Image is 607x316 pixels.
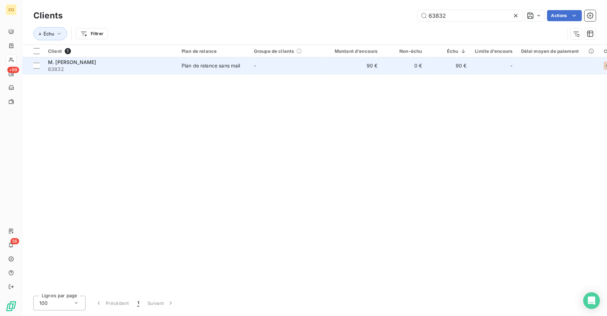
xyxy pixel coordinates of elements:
[254,63,256,68] span: -
[10,238,19,244] span: 56
[547,10,582,21] button: Actions
[133,296,143,310] button: 1
[33,9,63,22] h3: Clients
[583,292,600,309] div: Open Intercom Messenger
[326,48,378,54] div: Montant d'encours
[182,48,246,54] div: Plan de relance
[254,48,294,54] span: Groupe de clients
[322,57,382,74] td: 90 €
[33,27,67,40] button: Échu
[137,300,139,307] span: 1
[143,296,178,310] button: Suivant
[382,57,426,74] td: 0 €
[386,48,422,54] div: Non-échu
[521,48,596,54] div: Délai moyen de paiement
[43,31,54,37] span: Échu
[7,67,19,73] span: +99
[511,62,513,69] span: -
[48,66,173,73] span: 63832
[426,57,471,74] td: 90 €
[76,28,108,39] button: Filtrer
[418,10,522,21] input: Rechercher
[431,48,467,54] div: Échu
[39,300,48,307] span: 100
[475,48,513,54] div: Limite d’encours
[48,48,62,54] span: Client
[65,48,71,54] span: 1
[182,62,240,69] div: Plan de relance sans mail
[6,301,17,312] img: Logo LeanPay
[91,296,133,310] button: Précédent
[48,59,96,65] span: M. [PERSON_NAME]
[6,4,17,15] div: CO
